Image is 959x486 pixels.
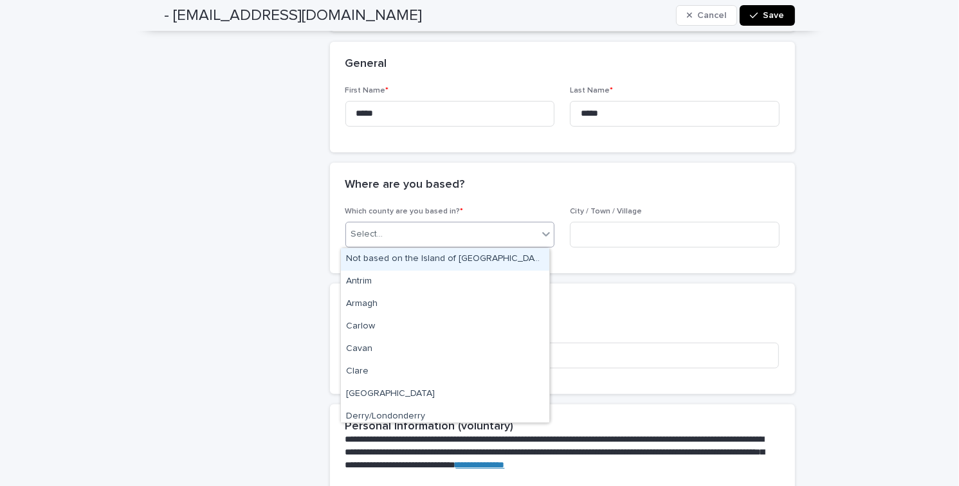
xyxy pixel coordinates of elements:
div: Antrim [341,271,549,293]
h2: Personal Information (voluntary) [345,420,514,434]
div: Cavan [341,338,549,361]
span: Last Name [570,87,613,94]
div: Not based on the Island of Ireland [341,248,549,271]
span: City / Town / Village [570,208,642,215]
h2: - [EMAIL_ADDRESS][DOMAIN_NAME] [165,6,423,25]
span: Save [763,11,785,20]
span: Which county are you based in? [345,208,464,215]
h2: General [345,57,387,71]
span: First Name [345,87,389,94]
div: Select... [351,228,383,241]
button: Save [740,5,794,26]
span: Cancel [697,11,726,20]
div: Derry/Londonderry [341,406,549,428]
div: Cork [341,383,549,406]
h2: Where are you based? [345,178,465,192]
button: Cancel [676,5,738,26]
div: Clare [341,361,549,383]
div: Armagh [341,293,549,316]
div: Carlow [341,316,549,338]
